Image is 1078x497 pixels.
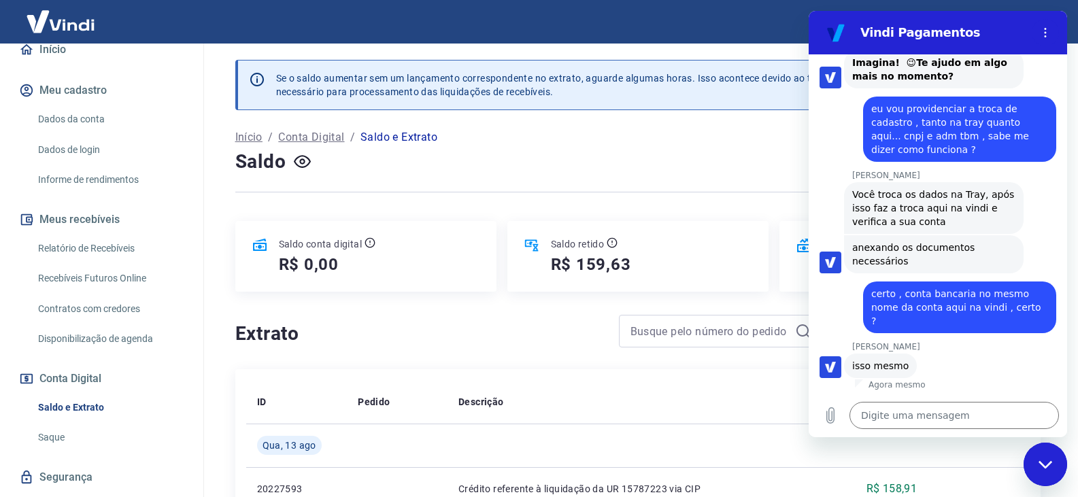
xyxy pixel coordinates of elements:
[1024,443,1067,486] iframe: Botão para abrir a janela de mensagens, conversa em andamento
[350,129,355,145] p: /
[16,462,187,492] a: Segurança
[551,237,605,251] p: Saldo retido
[278,129,344,145] a: Conta Digital
[235,148,286,175] h4: Saldo
[263,439,316,452] span: Qua, 13 ago
[268,129,273,145] p: /
[16,1,105,42] img: Vindi
[458,482,818,496] p: Crédito referente à liquidação da UR 15787223 via CIP
[235,129,263,145] a: Início
[33,295,187,323] a: Contratos com credores
[358,395,390,409] p: Pedido
[276,71,837,99] p: Se o saldo aumentar sem um lançamento correspondente no extrato, aguarde algumas horas. Isso acon...
[1013,10,1062,35] button: Sair
[551,254,631,275] h5: R$ 159,63
[235,320,603,347] h4: Extrato
[33,325,187,353] a: Disponibilização de agenda
[16,205,187,235] button: Meus recebíveis
[257,482,337,496] p: 20227593
[33,136,187,164] a: Dados de login
[458,395,504,409] p: Descrição
[33,105,187,133] a: Dados da conta
[809,11,1067,437] iframe: Janela de mensagens
[33,264,187,292] a: Recebíveis Futuros Online
[866,481,917,497] p: R$ 158,91
[279,237,363,251] p: Saldo conta digital
[16,364,187,394] button: Conta Digital
[16,75,187,105] button: Meu cadastro
[33,166,187,194] a: Informe de rendimentos
[279,254,339,275] h5: R$ 0,00
[33,424,187,451] a: Saque
[33,235,187,262] a: Relatório de Recebíveis
[360,129,437,145] p: Saldo e Extrato
[33,394,187,422] a: Saldo e Extrato
[630,321,790,341] input: Busque pelo número do pedido
[16,35,187,65] a: Início
[257,395,267,409] p: ID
